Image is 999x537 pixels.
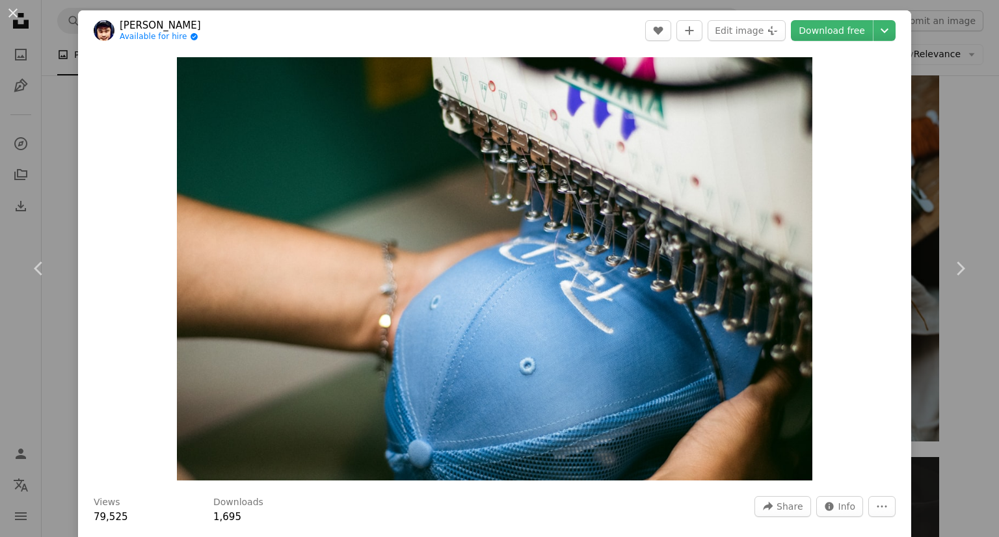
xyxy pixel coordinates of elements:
[645,20,671,41] button: Like
[120,19,201,32] a: [PERSON_NAME]
[94,496,120,509] h3: Views
[213,511,241,523] span: 1,695
[754,496,810,517] button: Share this image
[921,206,999,331] a: Next
[94,20,114,41] img: Go to James Inigo's profile
[177,57,812,480] img: a person holding a blue object
[868,496,896,517] button: More Actions
[838,497,856,516] span: Info
[873,20,896,41] button: Choose download size
[791,20,873,41] a: Download free
[94,511,128,523] span: 79,525
[177,57,812,480] button: Zoom in on this image
[120,32,201,42] a: Available for hire
[676,20,702,41] button: Add to Collection
[213,496,263,509] h3: Downloads
[777,497,803,516] span: Share
[708,20,786,41] button: Edit image
[816,496,864,517] button: Stats about this image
